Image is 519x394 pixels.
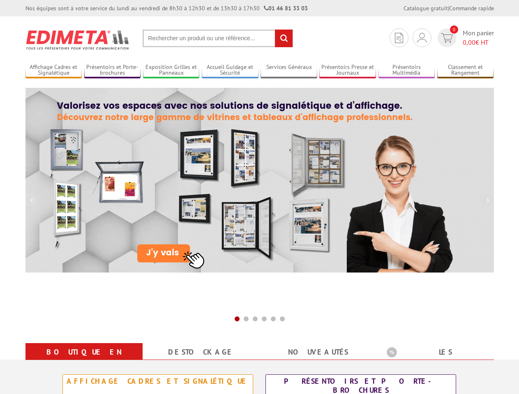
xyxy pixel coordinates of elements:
img: Présentoir, panneau, stand - Edimeta - PLV, affichage, mobilier bureau, entreprise [25,25,130,55]
a: Accueil Guidage et Sécurité [202,64,258,77]
div: Affichage Cadres et Signalétique [65,377,251,386]
a: devis rapide 0 Mon panier 0,00€ HT [436,28,494,47]
a: nouveautés [270,345,367,360]
a: Boutique en ligne [35,345,133,374]
a: Présentoirs Presse et Journaux [319,64,376,77]
div: | [404,4,494,12]
a: Présentoirs Multimédia [378,64,435,77]
a: Destockage [152,345,250,360]
a: Affichage Cadres et Signalétique [25,64,82,77]
span: € HT [463,38,494,47]
b: Les promotions [387,345,489,361]
a: Catalogue gratuit [404,5,448,12]
a: Les promotions [387,345,484,374]
input: Rechercher un produit ou une référence... [143,30,293,47]
a: Commande rapide [449,5,494,12]
a: Services Généraux [261,64,317,77]
img: devis rapide [395,33,403,43]
span: 0,00 [463,38,475,46]
a: Exposition Grilles et Panneaux [143,64,200,77]
input: rechercher [275,30,293,47]
a: Présentoirs et Porte-brochures [84,64,141,77]
img: devis rapide [418,33,427,43]
strong: 01 46 81 33 03 [264,5,308,12]
img: devis rapide [441,33,453,43]
a: Classement et Rangement [437,64,494,77]
div: Nos équipes sont à votre service du lundi au vendredi de 8h30 à 12h30 et de 13h30 à 17h30 [25,4,308,12]
span: Mon panier [463,28,494,47]
span: 0 [450,25,458,34]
